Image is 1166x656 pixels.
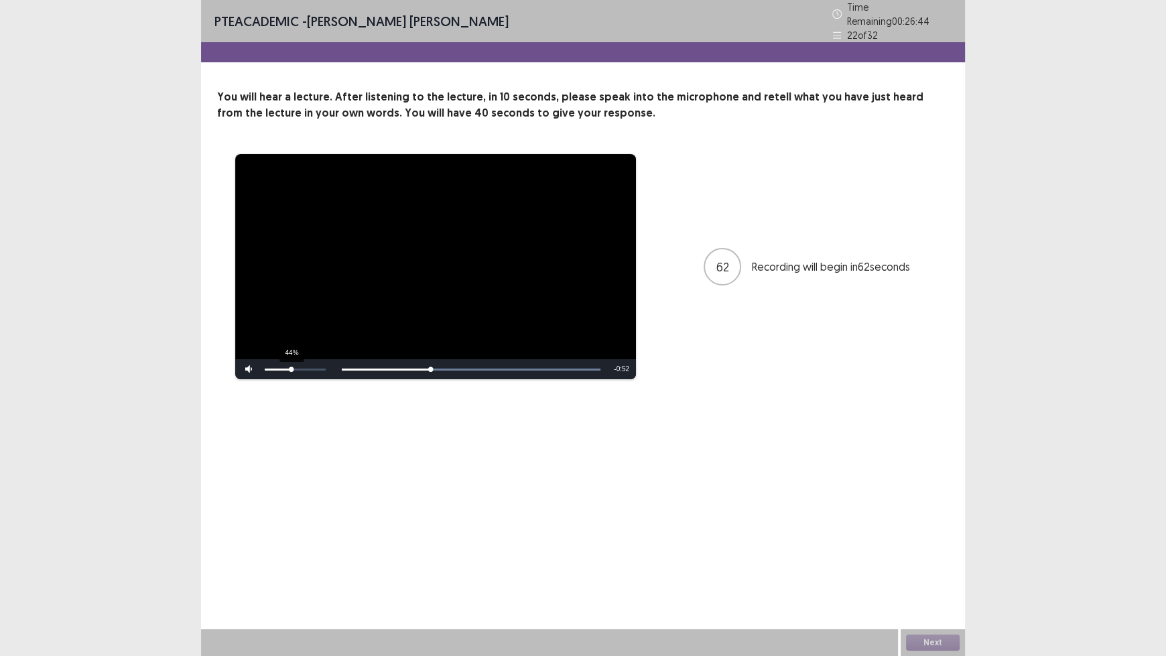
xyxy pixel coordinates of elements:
span: 0:52 [617,365,629,373]
p: Recording will begin in 62 seconds [752,259,926,275]
p: You will hear a lecture. After listening to the lecture, in 10 seconds, please speak into the mic... [217,89,949,121]
span: - [614,365,616,373]
span: PTE academic [214,13,299,29]
button: Mute [235,359,262,379]
div: Volume Level [265,369,326,371]
p: - [PERSON_NAME] [PERSON_NAME] [214,11,509,31]
p: 62 [716,258,729,276]
p: 22 of 32 [847,28,878,42]
div: Video Player [235,154,636,379]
